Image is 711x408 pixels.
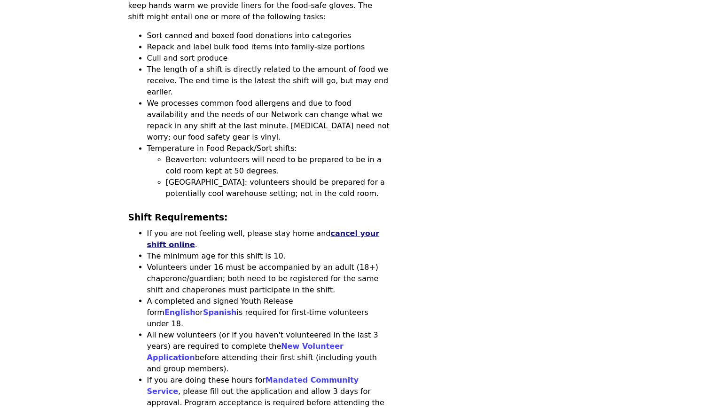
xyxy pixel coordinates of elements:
li: [GEOGRAPHIC_DATA]: volunteers should be prepared for a potentially cool warehouse setting; not in... [166,177,390,199]
li: Beaverton: volunteers will need to be prepared to be in a cold room kept at 50 degrees. [166,154,390,177]
li: Repack and label bulk food items into family-size portions [147,41,390,53]
li: All new volunteers (or if you haven't volunteered in the last 3 years) are required to complete t... [147,329,390,374]
li: Sort canned and boxed food donations into categories [147,30,390,41]
li: We processes common food allergens and due to food availability and the needs of our Network can ... [147,98,390,143]
li: The minimum age for this shift is 10. [147,250,390,261]
a: Spanish [203,307,237,316]
a: Mandated Community Service [147,375,359,395]
a: cancel your shift online [147,228,380,249]
li: Volunteers under 16 must be accompanied by an adult (18+) chaperone/guardian; both need to be reg... [147,261,390,295]
li: Cull and sort produce [147,53,390,64]
strong: Shift Requirements: [128,212,228,222]
li: A completed and signed Youth Release form or is required for first-time volunteers under 18. [147,295,390,329]
li: The length of a shift is directly related to the amount of food we receive. The end time is the l... [147,64,390,98]
li: Temperature in Food Repack/Sort shifts: [147,143,390,199]
a: English [164,307,195,316]
a: New Volunteer Application [147,341,344,361]
li: If you are not feeling well, please stay home and . [147,228,390,250]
